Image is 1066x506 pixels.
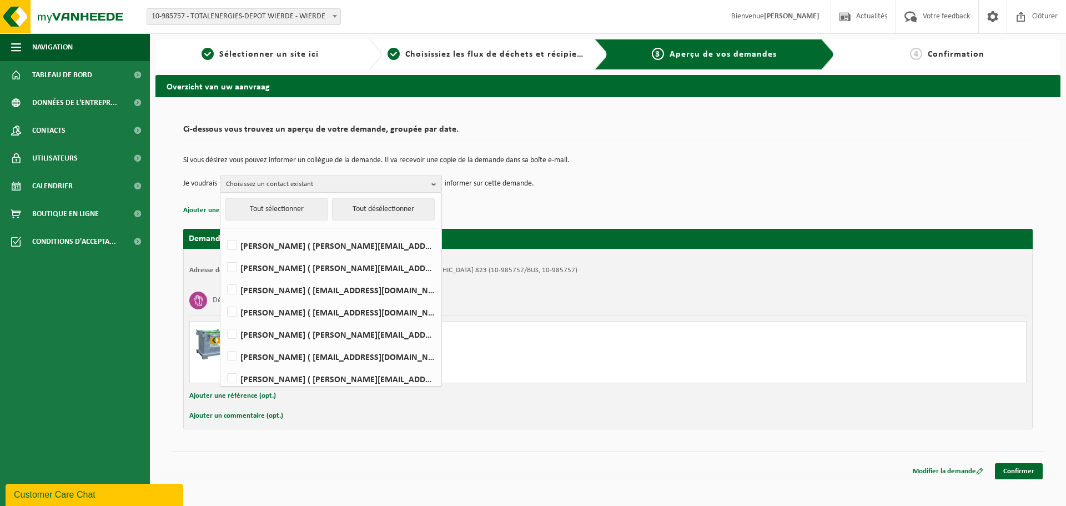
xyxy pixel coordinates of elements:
button: Ajouter une référence (opt.) [183,203,270,218]
button: Ajouter une référence (opt.) [189,389,276,403]
a: 2Choisissiez les flux de déchets et récipients [388,48,586,61]
strong: [PERSON_NAME] [764,12,819,21]
span: Navigation [32,33,73,61]
h2: Overzicht van uw aanvraag [155,75,1060,97]
button: Tout sélectionner [225,198,328,221]
span: Choisissiez les flux de déchets et récipients [405,50,590,59]
iframe: chat widget [6,482,185,506]
span: Utilisateurs [32,144,78,172]
span: Calendrier [32,172,73,200]
strong: Adresse de placement: [189,267,259,274]
button: Choisissez un contact existant [220,176,442,192]
a: Modifier la demande [904,463,992,479]
a: Confirmer [995,463,1043,479]
label: [PERSON_NAME] ( [PERSON_NAME][EMAIL_ADDRESS][DOMAIN_NAME] ) [225,259,436,276]
strong: Demande pour [DATE] [189,234,273,243]
span: Choisissez un contact existant [226,176,427,193]
label: [PERSON_NAME] ( [PERSON_NAME][EMAIL_ADDRESS][DOMAIN_NAME] ) [225,370,436,387]
span: Boutique en ligne [32,200,99,228]
label: [PERSON_NAME] ( [EMAIL_ADDRESS][DOMAIN_NAME] ) [225,348,436,365]
span: 2 [388,48,400,60]
div: Nombre à livrer: 0 [240,368,652,377]
img: PB-AP-0800-MET-02-01.png [195,327,229,360]
label: [PERSON_NAME] ( [EMAIL_ADDRESS][DOMAIN_NAME] ) [225,282,436,298]
span: Confirmation [928,50,984,59]
span: Sélectionner un site ici [219,50,319,59]
span: 4 [910,48,922,60]
span: Conditions d'accepta... [32,228,116,255]
button: Tout désélectionner [332,198,435,221]
span: 1 [202,48,214,60]
span: 10-985757 - TOTALENERGIES-DEPOT WIERDE - WIERDE [147,9,340,24]
span: Tableau de bord [32,61,92,89]
span: Données de l'entrepr... [32,89,117,117]
div: Enlever et placer vide [240,345,652,354]
span: 3 [652,48,664,60]
span: Contacts [32,117,66,144]
p: Je voudrais [183,176,217,192]
label: [PERSON_NAME] ( [PERSON_NAME][EMAIL_ADDRESS][DOMAIN_NAME] ) [225,326,436,343]
span: Aperçu de vos demandes [670,50,777,59]
label: [PERSON_NAME] ( [EMAIL_ADDRESS][DOMAIN_NAME] ) [225,304,436,320]
p: informer sur cette demande. [445,176,534,192]
p: Si vous désirez vous pouvez informer un collègue de la demande. Il va recevoir une copie de la de... [183,157,1033,164]
h2: Ci-dessous vous trouvez un aperçu de votre demande, groupée par date. [183,125,1033,140]
a: 1Sélectionner un site ici [161,48,360,61]
button: Ajouter un commentaire (opt.) [189,409,283,423]
label: [PERSON_NAME] ( [PERSON_NAME][EMAIL_ADDRESS][DOMAIN_NAME] ) [225,237,436,254]
div: Nombre à enlever: 1 [240,359,652,368]
span: 10-985757 - TOTALENERGIES-DEPOT WIERDE - WIERDE [147,8,341,25]
h3: Déchets souillés par de l'huile [213,292,304,309]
